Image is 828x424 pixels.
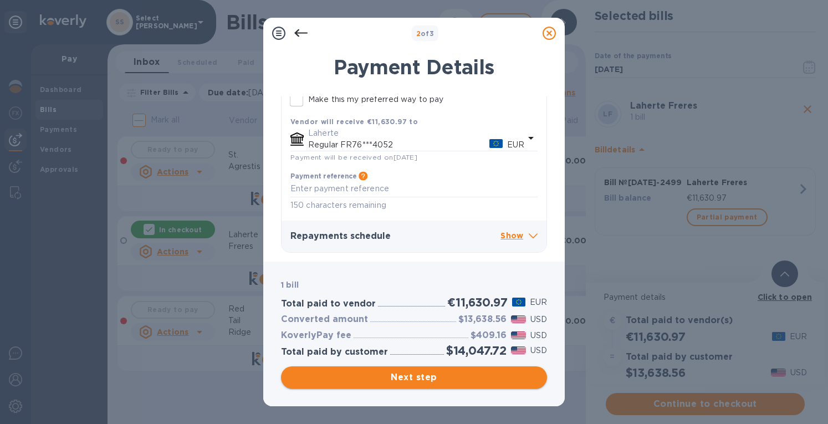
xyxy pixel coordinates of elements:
[507,139,524,151] p: EUR
[281,55,547,79] h1: Payment Details
[530,345,547,356] p: USD
[471,330,507,341] h3: $409.16
[281,347,388,357] h3: Total paid by customer
[281,366,547,389] button: Next step
[281,330,351,341] h3: KoverlyPay fee
[530,330,547,341] p: USD
[446,344,507,357] h2: $14,047.72
[511,346,526,354] img: USD
[290,172,356,180] h3: Payment reference
[458,314,507,325] h3: $13,638.56
[281,299,376,309] h3: Total paid to vendor
[447,295,507,309] h2: €11,630.97
[308,139,489,151] p: Regular FR76***4052
[308,127,524,139] p: Laherte
[500,229,538,243] p: Show
[290,118,418,126] b: Vendor will receive €11,630.97 to
[290,371,538,384] span: Next step
[290,199,538,212] p: 150 characters remaining
[281,280,299,289] b: 1 bill
[416,29,435,38] b: of 3
[290,231,500,242] h3: Repayments schedule
[530,314,547,325] p: USD
[308,94,443,105] p: Make this my preferred way to pay
[416,29,421,38] span: 2
[511,331,526,339] img: USD
[530,297,547,308] p: EUR
[281,314,368,325] h3: Converted amount
[511,315,526,323] img: USD
[290,153,417,161] span: Payment will be received on [DATE]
